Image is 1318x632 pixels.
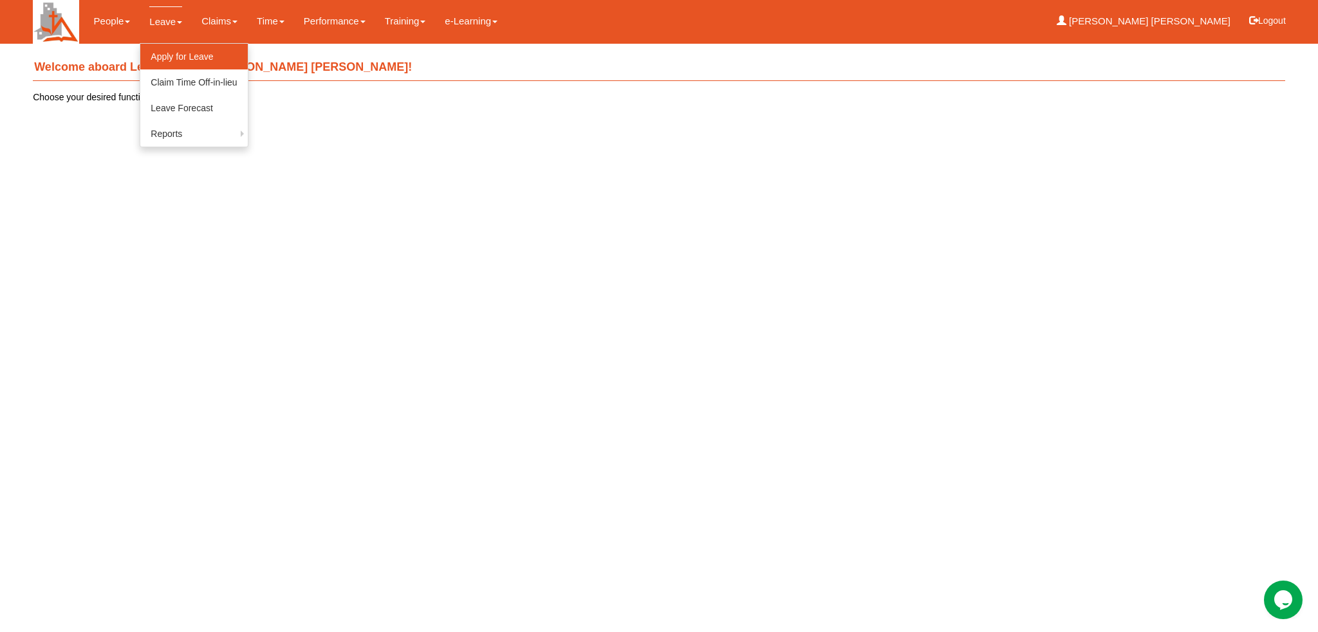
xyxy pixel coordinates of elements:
a: Apply for Leave [140,44,247,69]
a: Training [385,6,426,36]
a: e-Learning [445,6,497,36]
img: H+Cupd5uQsr4AAAAAElFTkSuQmCC [33,1,79,44]
a: [PERSON_NAME] [PERSON_NAME] [1057,6,1230,36]
a: Performance [304,6,366,36]
button: Logout [1240,5,1295,36]
h4: Welcome aboard Learn Anchor, [PERSON_NAME] [PERSON_NAME]! [33,55,1285,81]
a: People [94,6,131,36]
a: Leave [149,6,182,37]
iframe: chat widget [1264,581,1305,619]
p: Choose your desired function from the menu above. [33,91,1285,104]
a: Time [257,6,284,36]
a: Reports [140,121,247,147]
a: Leave Forecast [140,95,247,121]
a: Claim Time Off-in-lieu [140,69,247,95]
a: Claims [201,6,237,36]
